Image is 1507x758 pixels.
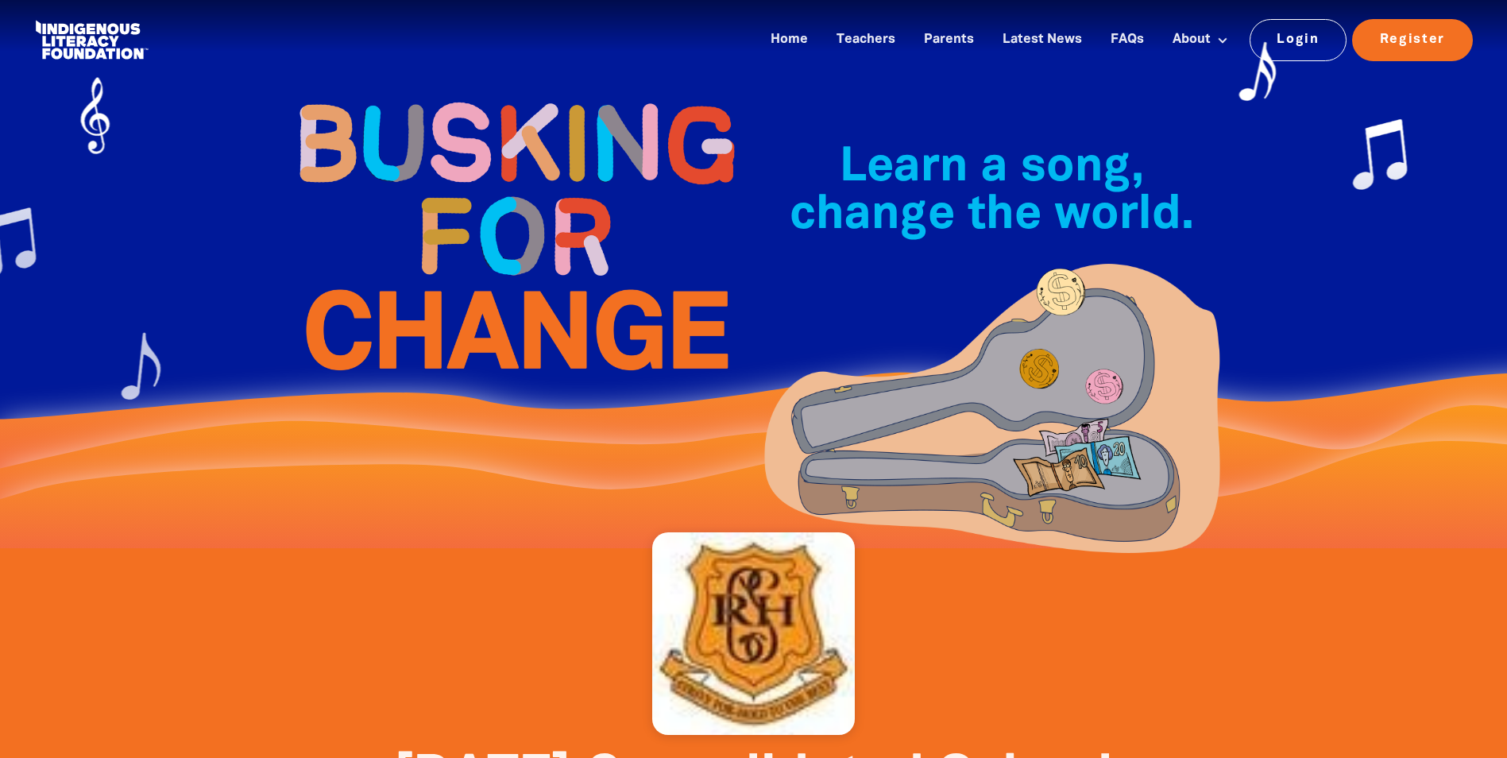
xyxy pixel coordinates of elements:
[790,146,1194,238] span: Learn a song, change the world.
[914,27,983,53] a: Parents
[1352,19,1473,60] a: Register
[1163,27,1238,53] a: About
[827,27,905,53] a: Teachers
[993,27,1092,53] a: Latest News
[1250,19,1347,60] a: Login
[761,27,817,53] a: Home
[1101,27,1153,53] a: FAQs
